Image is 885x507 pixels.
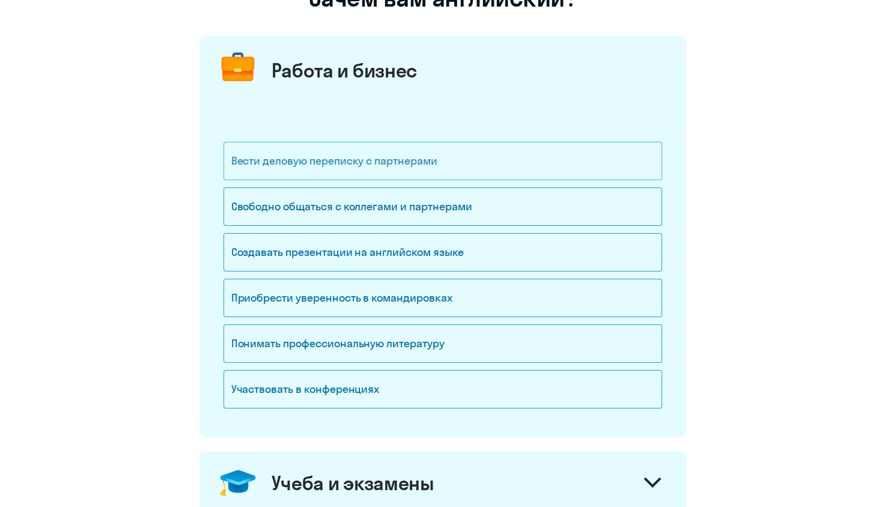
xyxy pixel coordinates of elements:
[224,324,662,363] div: Понимать профессиональную литературу
[216,46,260,90] img: briefcase.png
[272,471,434,495] div: Учеба и экзамены
[224,142,662,180] div: Вести деловую переписку с партнерами
[224,233,662,272] div: Создавать презентации на английском языке
[216,461,260,505] img: confederate-hat.png
[224,279,662,317] div: Приобрести уверенность в командировках
[272,58,418,82] div: Работа и бизнес
[224,187,662,226] div: Свободно общаться с коллегами и партнерами
[224,370,662,408] div: Участвовать в конференциях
